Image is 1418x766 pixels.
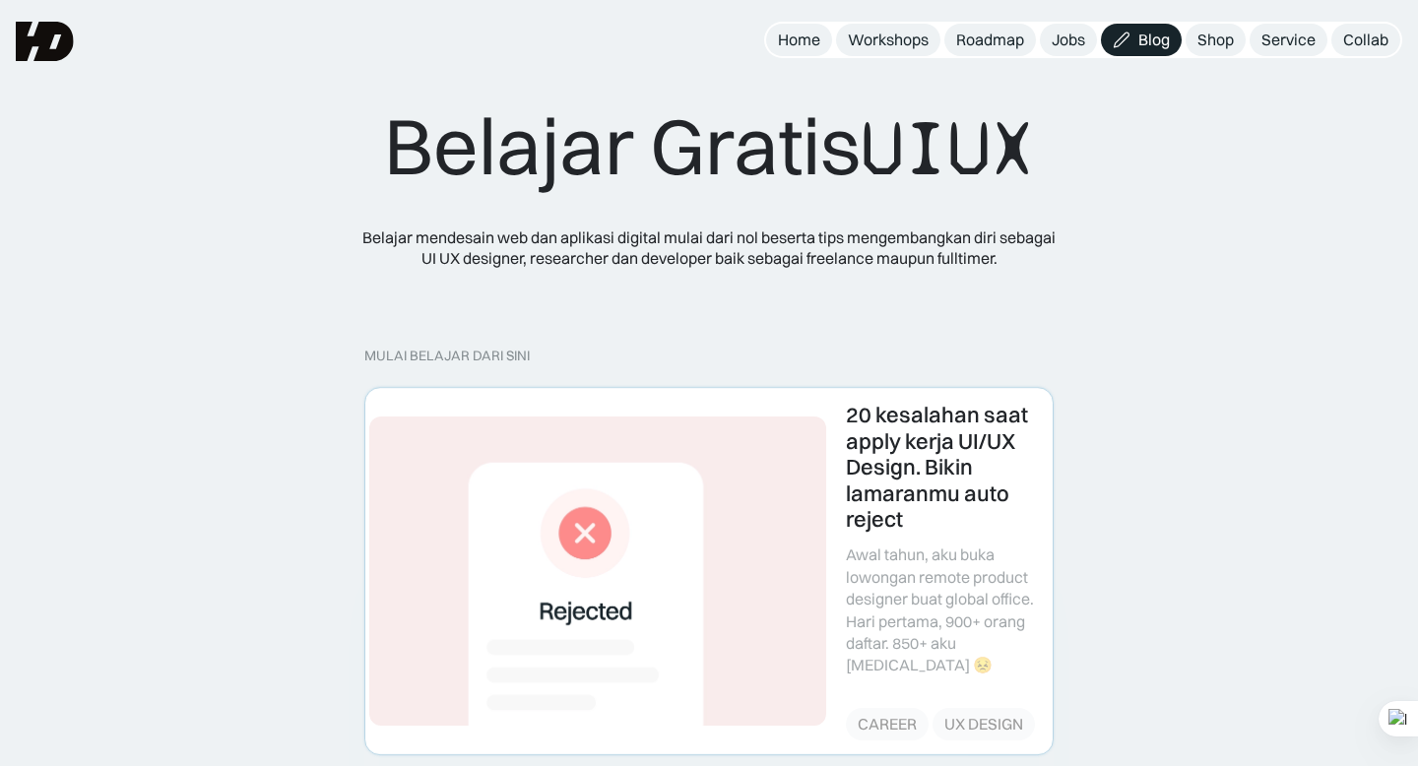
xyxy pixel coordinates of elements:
a: Service [1250,24,1327,56]
div: Service [1261,30,1316,50]
a: Roadmap [944,24,1036,56]
div: Jobs [1052,30,1085,50]
div: MULAI BELAJAR DARI SINI [364,348,1054,364]
div: Home [778,30,820,50]
a: Workshops [836,24,940,56]
a: Shop [1186,24,1246,56]
div: Roadmap [956,30,1024,50]
div: Belajar mendesain web dan aplikasi digital mulai dari nol beserta tips mengembangkan diri sebagai... [354,227,1063,269]
span: UIUX [861,101,1034,196]
div: Workshops [848,30,929,50]
div: Shop [1197,30,1234,50]
a: Jobs [1040,24,1097,56]
div: Belajar Gratis [384,98,1034,196]
div: Blog [1138,30,1170,50]
a: Blog [1101,24,1182,56]
a: Home [766,24,832,56]
div: Collab [1343,30,1388,50]
a: Collab [1331,24,1400,56]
